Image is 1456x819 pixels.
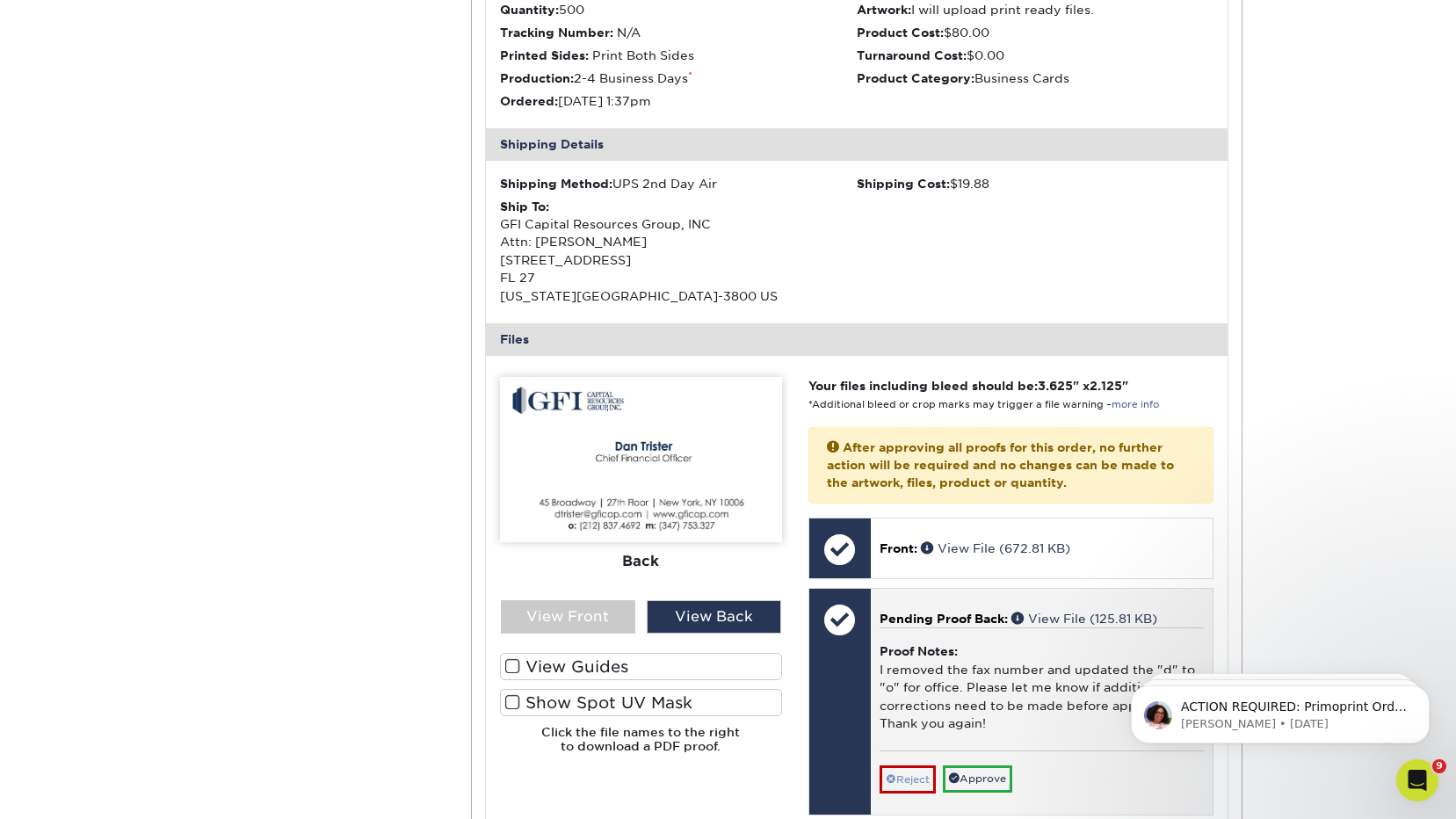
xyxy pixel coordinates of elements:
strong: Proof Notes: [880,644,958,658]
strong: Ship To: [500,199,549,214]
strong: Artwork: [857,3,911,17]
label: View Guides [500,653,782,680]
li: Business Cards [857,69,1213,87]
span: Front: [880,541,917,555]
div: GFI Capital Resources Group, INC Attn: [PERSON_NAME] [STREET_ADDRESS] FL 27 [US_STATE][GEOGRAPHIC... [500,198,857,305]
li: 500 [500,1,857,18]
li: $0.00 [857,47,1213,64]
div: View Back [647,600,781,634]
span: 2.125 [1090,379,1122,393]
strong: Shipping Method: [500,177,612,191]
iframe: Intercom notifications message [1105,649,1456,772]
li: [DATE] 1:37pm [500,92,857,110]
strong: Your files including bleed should be: " x " [808,379,1128,393]
strong: Printed Sides: [500,48,589,62]
small: *Additional bleed or crop marks may trigger a file warning – [808,399,1159,410]
strong: Ordered: [500,94,558,108]
a: Reject [880,765,936,794]
span: 3.625 [1038,379,1073,393]
span: 9 [1432,759,1446,773]
div: $19.88 [857,175,1213,192]
div: I removed the fax number and updated the "d" to "o" for office. Please let me know if additional ... [880,627,1204,750]
strong: After approving all proofs for this order, no further action will be required and no changes can ... [827,440,1174,490]
div: UPS 2nd Day Air [500,175,857,192]
strong: Product Cost: [857,25,944,40]
div: Shipping Details [486,128,1228,160]
li: $80.00 [857,24,1213,41]
li: 2-4 Business Days [500,69,857,87]
div: Files [486,323,1228,355]
strong: Product Category: [857,71,974,85]
a: View File (672.81 KB) [921,541,1070,555]
a: more info [1112,399,1159,410]
iframe: Intercom live chat [1396,759,1438,801]
strong: Turnaround Cost: [857,48,967,62]
li: I will upload print ready files. [857,1,1213,18]
h6: Click the file names to the right to download a PDF proof. [500,725,782,768]
span: N/A [617,25,641,40]
span: Pending Proof Back: [880,612,1008,626]
div: Back [500,541,782,580]
a: View File (125.81 KB) [1011,612,1157,626]
a: Approve [943,765,1012,793]
span: Print Both Sides [592,48,694,62]
strong: Quantity: [500,3,559,17]
label: Show Spot UV Mask [500,689,782,716]
strong: Tracking Number: [500,25,613,40]
strong: Shipping Cost: [857,177,950,191]
div: View Front [501,600,635,634]
strong: Production: [500,71,574,85]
